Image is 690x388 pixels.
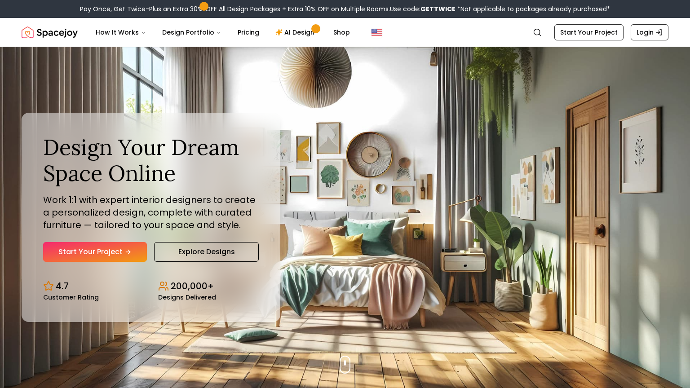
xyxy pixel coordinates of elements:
div: Design stats [43,273,259,300]
b: GETTWICE [420,4,456,13]
nav: Global [22,18,668,47]
a: AI Design [268,23,324,41]
div: Pay Once, Get Twice-Plus an Extra 30% OFF All Design Packages + Extra 10% OFF on Multiple Rooms. [80,4,610,13]
small: Customer Rating [43,294,99,300]
a: Explore Designs [154,242,259,262]
h1: Design Your Dream Space Online [43,134,259,186]
img: Spacejoy Logo [22,23,78,41]
a: Start Your Project [554,24,624,40]
p: 4.7 [56,280,69,292]
button: How It Works [88,23,153,41]
a: Shop [326,23,357,41]
a: Pricing [230,23,266,41]
a: Spacejoy [22,23,78,41]
small: Designs Delivered [158,294,216,300]
span: Use code: [390,4,456,13]
span: *Not applicable to packages already purchased* [456,4,610,13]
a: Start Your Project [43,242,147,262]
nav: Main [88,23,357,41]
p: Work 1:1 with expert interior designers to create a personalized design, complete with curated fu... [43,194,259,231]
img: United States [372,27,382,38]
button: Design Portfolio [155,23,229,41]
a: Login [631,24,668,40]
p: 200,000+ [171,280,214,292]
